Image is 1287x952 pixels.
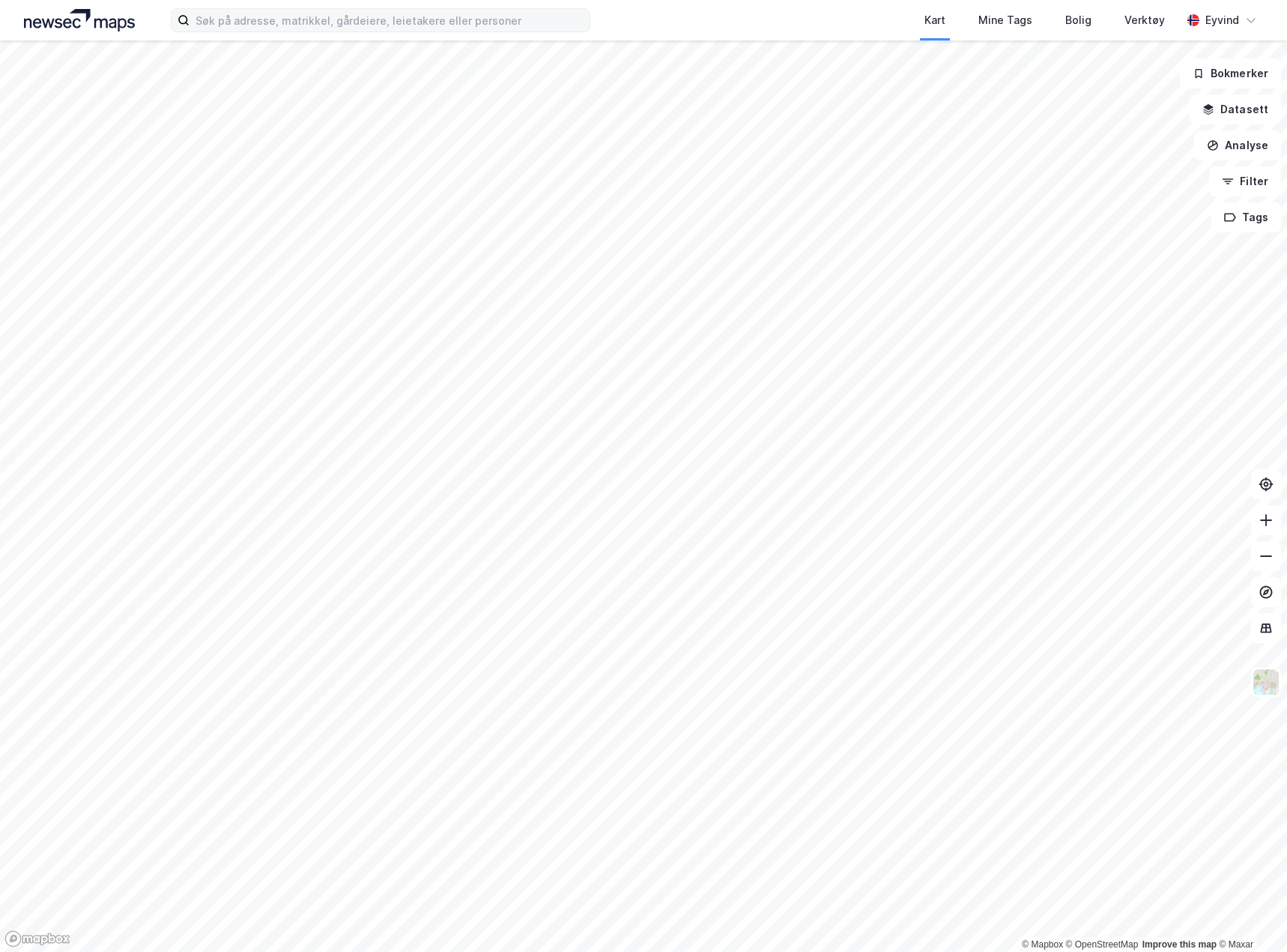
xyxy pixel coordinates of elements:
[1180,58,1281,88] button: Bokmerker
[1209,166,1281,196] button: Filter
[24,9,135,31] img: logo.a4113a55bc3d86da70a041830d287a7e.svg
[1212,880,1287,952] div: Kontrollprogram for chat
[1252,668,1280,696] img: Z
[1190,94,1281,124] button: Datasett
[1194,130,1281,160] button: Analyse
[1212,880,1287,952] iframe: Chat Widget
[190,9,590,31] input: Søk på adresse, matrikkel, gårdeiere, leietakere eller personer
[4,930,70,948] a: Mapbox homepage
[978,11,1032,29] div: Mine Tags
[1205,11,1239,29] div: Eyvind
[1142,939,1217,950] a: Improve this map
[1065,11,1091,29] div: Bolig
[1066,939,1139,950] a: OpenStreetMap
[1124,11,1165,29] div: Verktøy
[924,11,945,29] div: Kart
[1022,939,1063,950] a: Mapbox
[1211,202,1281,232] button: Tags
